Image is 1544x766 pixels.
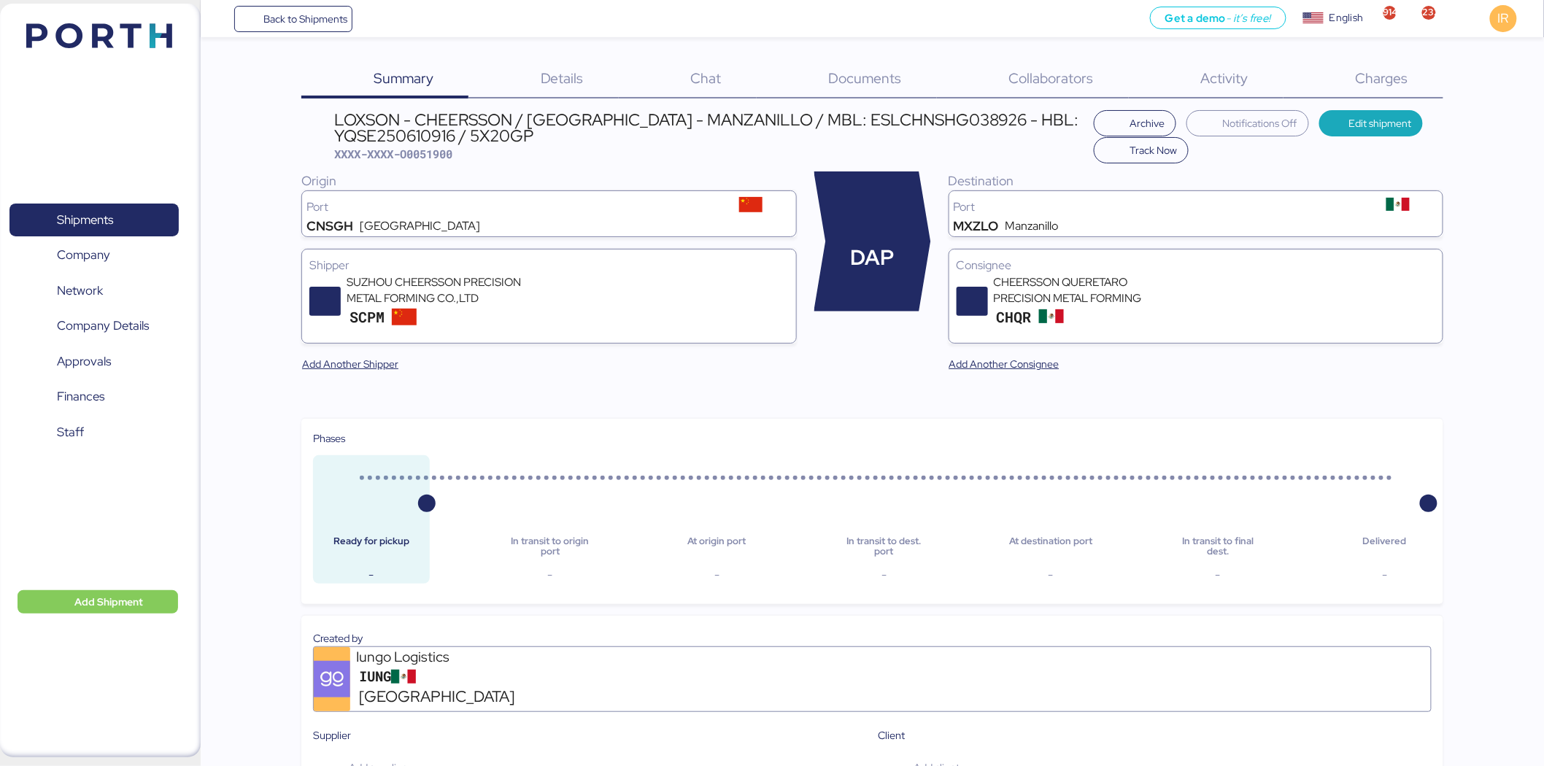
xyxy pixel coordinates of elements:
span: Collaborators [1009,69,1094,88]
div: Port [306,201,711,213]
div: Ready for pickup [325,536,418,557]
button: Add Another Consignee [938,351,1071,377]
div: Consignee [957,257,1435,274]
div: At origin port [671,536,764,557]
span: Notifications Off [1223,115,1297,132]
span: Activity [1201,69,1248,88]
div: Manzanillo [1005,220,1058,232]
span: Network [57,280,103,301]
div: - [503,566,597,584]
div: Shipper [309,257,788,274]
span: Finances [57,386,104,407]
span: Track Now [1130,142,1177,159]
span: Add Another Consignee [949,355,1059,373]
div: - [1171,566,1265,584]
div: Destination [949,171,1443,190]
span: [GEOGRAPHIC_DATA] [359,685,514,708]
div: In transit to origin port [503,536,597,557]
span: Add Another Shipper [302,355,398,373]
span: XXXX-XXXX-O0051900 [335,147,453,161]
button: Add Shipment [18,590,178,614]
a: Finances [9,380,179,414]
div: - [671,566,764,584]
span: Staff [57,422,84,443]
a: Staff [9,415,179,449]
div: - [325,566,418,584]
div: Created by [313,630,1432,646]
div: Origin [301,171,796,190]
button: Track Now [1094,137,1189,163]
div: SUZHOU CHEERSSON PRECISION METAL FORMING CO.,LTD [347,274,522,306]
div: At destination port [1004,536,1097,557]
span: Details [541,69,584,88]
span: Add Shipment [74,593,143,611]
div: Delivered [1338,536,1432,557]
div: Port [954,201,1358,213]
span: Edit shipment [1348,115,1411,132]
div: - [1004,566,1097,584]
span: Chat [691,69,722,88]
span: IR [1498,9,1509,28]
span: Company Details [57,315,149,336]
div: [GEOGRAPHIC_DATA] [360,220,480,232]
button: Menu [209,7,234,31]
div: In transit to dest. port [837,536,930,557]
div: Phases [313,430,1432,446]
a: Company [9,239,179,272]
div: MXZLO [954,220,999,232]
div: English [1329,10,1363,26]
span: Back to Shipments [263,10,347,28]
div: - [837,566,930,584]
span: Approvals [57,351,111,372]
div: LOXSON - CHEERSSON / [GEOGRAPHIC_DATA] - MANZANILLO / MBL: ESLCHNSHG038926 - HBL: YQSE250610916 /... [335,112,1086,144]
a: Company Details [9,309,179,343]
span: Charges [1356,69,1408,88]
div: CNSGH [306,220,353,232]
span: Documents [829,69,902,88]
a: Approvals [9,345,179,379]
a: Network [9,274,179,308]
button: Edit shipment [1319,110,1424,136]
span: Company [57,244,110,266]
button: Archive [1094,110,1177,136]
span: Shipments [57,209,113,231]
span: Archive [1130,115,1165,132]
a: Back to Shipments [234,6,353,32]
span: Summary [374,69,433,88]
button: Add Another Shipper [290,351,410,377]
div: - [1338,566,1432,584]
button: Notifications Off [1186,110,1309,136]
div: Iungo Logistics [356,647,531,667]
a: Shipments [9,204,179,237]
span: DAP [851,242,895,274]
div: In transit to final dest. [1171,536,1265,557]
div: CHEERSSON QUERETARO PRECISION METAL FORMING [994,274,1169,306]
